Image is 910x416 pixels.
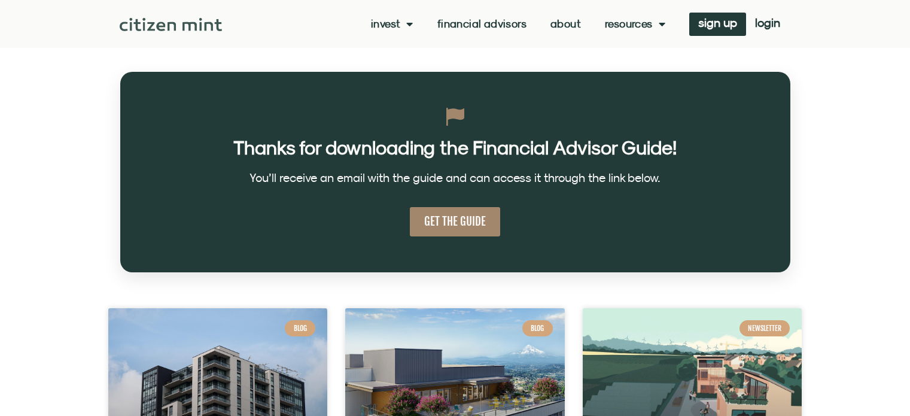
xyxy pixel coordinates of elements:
[371,18,413,30] a: Invest
[216,169,695,187] p: You’ll receive an email with the guide and can access it through the link below.
[746,13,789,36] a: login
[424,214,486,229] span: GET THE GUIDE
[156,138,754,157] h2: Thanks for downloading the Financial Advisor Guide!
[410,207,500,236] a: GET THE GUIDE
[698,19,737,27] span: sign up
[371,18,665,30] nav: Menu
[522,320,553,336] div: Blog
[755,19,780,27] span: login
[120,18,222,31] img: Citizen Mint
[285,320,315,336] div: Blog
[550,18,581,30] a: About
[739,320,790,336] div: Newsletter
[605,18,665,30] a: Resources
[689,13,746,36] a: sign up
[437,18,526,30] a: Financial Advisors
